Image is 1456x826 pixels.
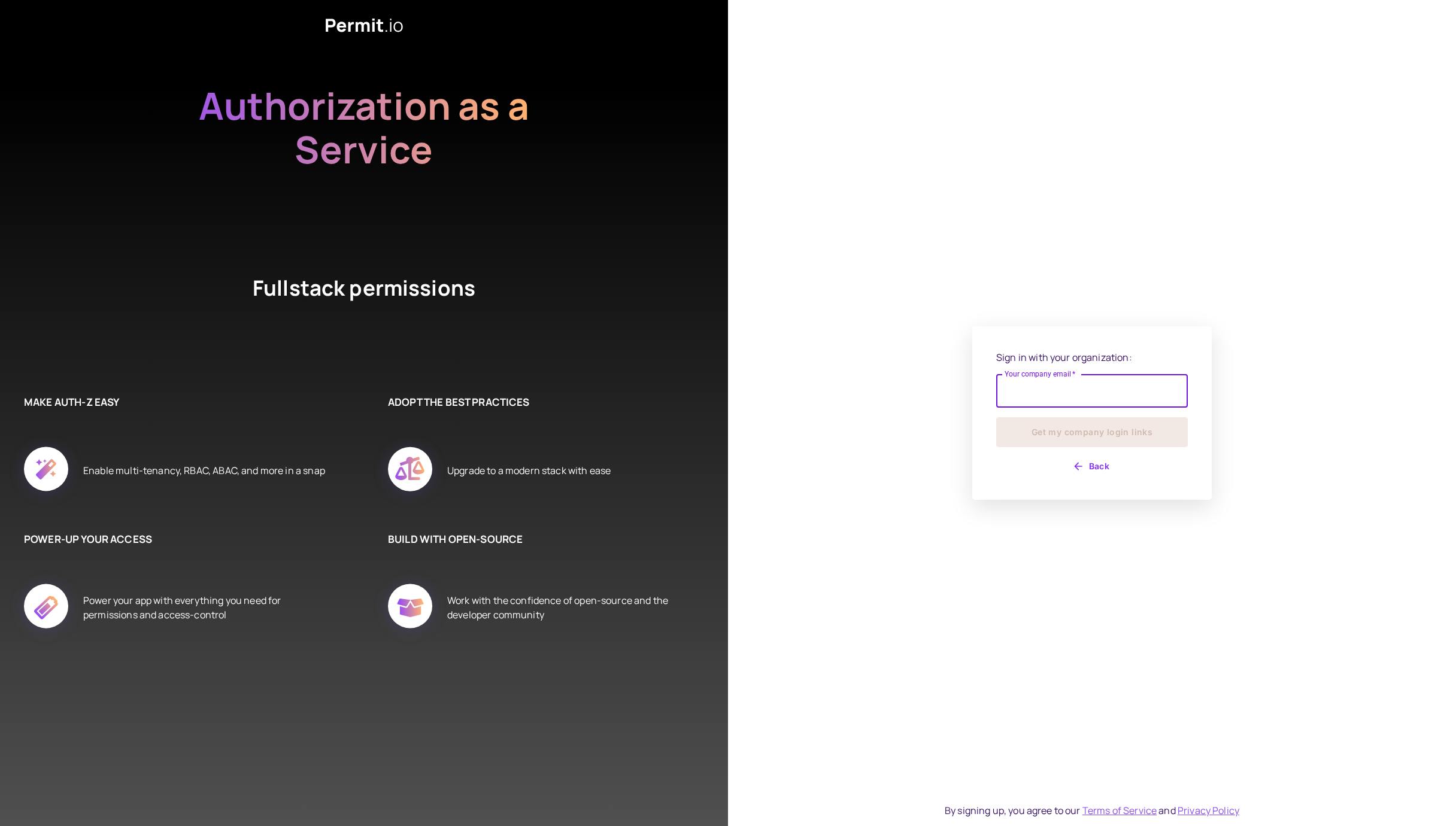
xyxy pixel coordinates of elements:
button: Get my company login links [996,417,1188,447]
div: By signing up, you agree to our and [945,803,1239,818]
label: Your company email [1005,369,1076,379]
div: Power your app with everything you need for permissions and access-control [83,570,328,645]
p: Sign in with your organization: [996,350,1188,365]
div: Upgrade to a modern stack with ease [447,433,611,508]
a: Terms of Service [1082,804,1157,817]
h6: ADOPT THE BEST PRACTICES [388,394,692,410]
h2: Authorization as a Service [160,84,568,215]
h6: BUILD WITH OPEN-SOURCE [388,532,692,547]
button: Back [996,457,1188,476]
h6: POWER-UP YOUR ACCESS [24,532,328,547]
div: Enable multi-tenancy, RBAC, ABAC, and more in a snap [83,433,325,508]
a: Privacy Policy [1178,804,1239,817]
h4: Fullstack permissions [208,274,520,347]
div: Work with the confidence of open-source and the developer community [447,570,692,645]
h6: MAKE AUTH-Z EASY [24,394,328,410]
